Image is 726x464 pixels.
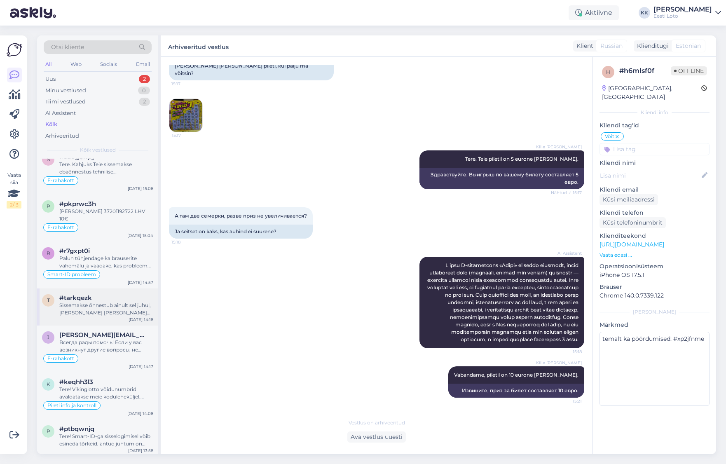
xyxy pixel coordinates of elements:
span: Nähtud ✓ 15:17 [551,190,582,196]
span: Võit [605,134,614,139]
input: Lisa nimi [600,171,700,180]
p: Chrome 140.0.7339.122 [600,291,710,300]
div: Uus [45,75,56,83]
div: [PERSON_NAME] [PERSON_NAME] pileti, kui palju ma võitsin? [169,59,334,80]
span: #pkprwc3h [59,200,96,208]
span: А там две семерки, разве приз не увеличивается? [175,213,307,219]
span: #r7gxpt0i [59,247,90,255]
div: Tere. Kahjuks Teie sissemakse ebaõnnestus tehnilise [PERSON_NAME] tõttu. Kontrollisime makse [PER... [59,161,153,176]
div: 2 [139,75,150,83]
p: Brauser [600,283,710,291]
span: Kõik vestlused [80,146,116,154]
span: s [47,156,50,162]
span: #tarkqezk [59,294,92,302]
div: Tiimi vestlused [45,98,86,106]
span: p [47,428,50,434]
div: Web [69,59,83,70]
span: AI Assistent [551,250,582,256]
div: Sissemakse õnnestub ainult sel juhul, [PERSON_NAME] [PERSON_NAME] kuuluvalt arvelduskontolt (üldt... [59,302,153,316]
span: E-rahakott [47,225,74,230]
span: p [47,203,50,209]
img: Attachment [169,99,202,132]
div: Tere! Smart-ID-ga sisselogimisel võib esineda tõrkeid, antud juhtum on juba meie IT-osakonnale uu... [59,433,153,448]
span: 15:17 [172,132,203,138]
div: Klient [573,42,593,50]
p: Märkmed [600,321,710,329]
div: [GEOGRAPHIC_DATA], [GEOGRAPHIC_DATA] [602,84,701,101]
div: KK [639,7,650,19]
div: Kõik [45,120,57,129]
div: Извините, приз за билет составляет 10 евро. [448,384,584,398]
div: [PERSON_NAME] [600,308,710,316]
span: h [606,69,610,75]
div: 0 [138,87,150,95]
div: [DATE] 15:04 [127,232,153,239]
p: Kliendi telefon [600,209,710,217]
span: J [47,334,49,340]
p: Kliendi email [600,185,710,194]
label: Arhiveeritud vestlus [168,40,229,52]
span: Russian [600,42,623,50]
div: Eesti Loto [653,13,712,19]
span: L ipsu D-sitametcons «Adipi» el seddo eiusmodt, incid utlaboreet dolo (magnaali, enimad min venia... [427,262,580,342]
p: Kliendi nimi [600,159,710,167]
span: 15:21 [551,398,582,404]
div: Email [134,59,152,70]
div: Vaata siia [7,171,21,209]
div: Arhiveeritud [45,132,79,140]
p: Kliendi tag'id [600,121,710,130]
div: Здравствуйте. Выигрыш по вашему билету составляет 5 евро. [419,168,584,189]
span: Jelena.sein@mail.ee [59,331,145,339]
div: All [44,59,53,70]
a: [URL][DOMAIN_NAME] [600,241,664,248]
div: Ja seitset on kaks, kas auhind ei suurene? [169,225,313,239]
span: Pileti info ja kontroll [47,403,96,408]
span: Kille [PERSON_NAME] [536,360,582,366]
input: Lisa tag [600,143,710,155]
div: 2 / 3 [7,201,21,209]
span: Vestlus on arhiveeritud [349,419,405,427]
span: E-rahakott [47,356,74,361]
div: Aktiivne [569,5,619,20]
span: Estonian [676,42,701,50]
div: Kliendi info [600,109,710,116]
div: Minu vestlused [45,87,86,95]
span: Kille [PERSON_NAME] [536,144,582,150]
p: Klienditeekond [600,232,710,240]
span: 15:18 [551,349,582,355]
div: Küsi meiliaadressi [600,194,658,205]
span: 15:18 [171,239,202,245]
div: [DATE] 14:08 [127,410,153,417]
div: [PERSON_NAME] [653,6,712,13]
span: k [47,381,50,387]
p: iPhone OS 17.5.1 [600,271,710,279]
div: [DATE] 14:17 [129,363,153,370]
div: Küsi telefoninumbrit [600,217,666,228]
span: r [47,250,50,256]
p: Operatsioonisüsteem [600,262,710,271]
span: #keqhh3l3 [59,378,93,386]
div: Klienditugi [634,42,669,50]
div: Всегда рады помочь! Если у вас возникнут другие вопросы, не стесняйтесь обращаться. [59,339,153,354]
span: t [47,297,50,303]
div: # h6mlsf0f [619,66,671,76]
div: Tere! Vikinglotto võidunumbrid avaldatakse meie koduleheküljel. Viimaste loosimiste võidunumbreid... [59,386,153,401]
div: Ava vestlus uuesti [347,431,406,443]
div: [DATE] 14:18 [129,316,153,323]
div: [DATE] 13:58 [128,448,153,454]
div: [DATE] 15:06 [128,185,153,192]
span: Vabandame, piletil on 10 eurone [PERSON_NAME]. [454,372,578,378]
div: Socials [98,59,119,70]
span: Offline [671,66,707,75]
img: Askly Logo [7,42,22,58]
div: Palun tühjendage ka brauserite vahemälu ja vaadake, kas probleem kordub. [59,255,153,269]
div: [DATE] 14:57 [128,279,153,286]
span: E-rahakott [47,178,74,183]
span: Smart-ID probleem [47,272,96,277]
div: 2 [139,98,150,106]
span: #ptbqwnjq [59,425,94,433]
span: 15:17 [171,81,202,87]
p: Vaata edasi ... [600,251,710,259]
span: Tere. Teie piletil on 5 eurone [PERSON_NAME]. [465,156,578,162]
span: Otsi kliente [51,43,84,52]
